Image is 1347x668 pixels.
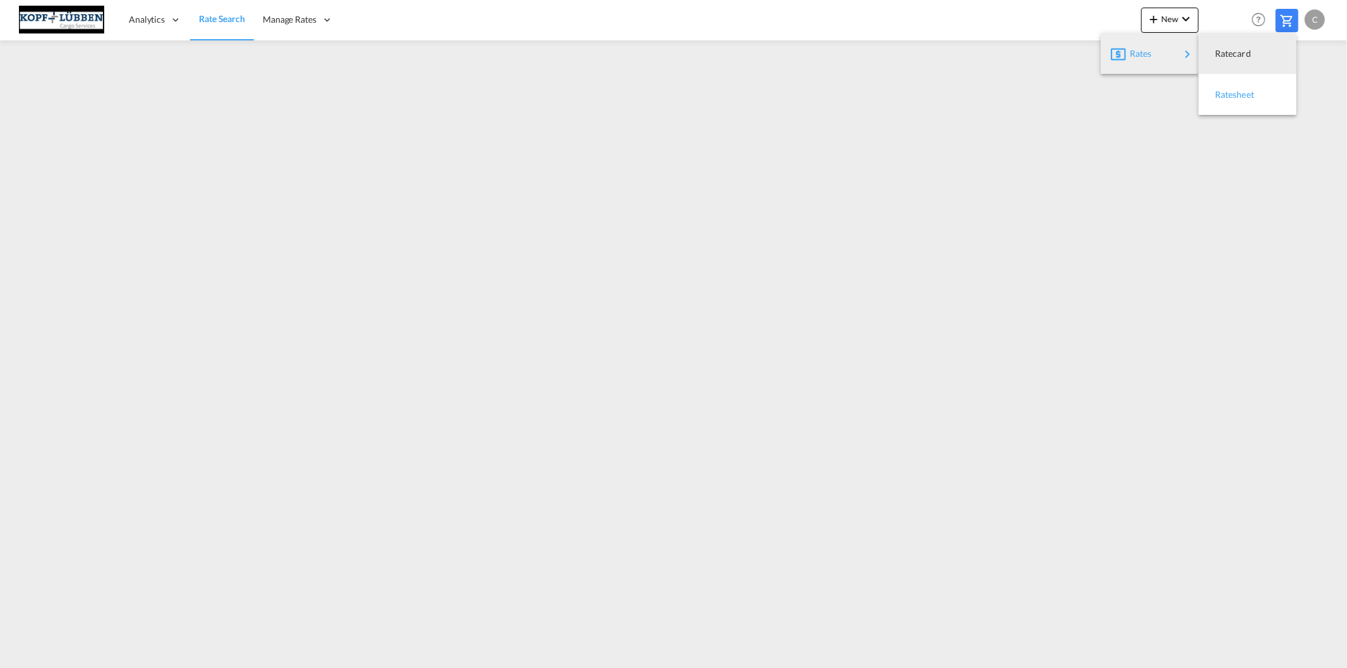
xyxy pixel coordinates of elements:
span: Rates [1130,41,1145,66]
md-icon: icon-chevron-right [1180,47,1195,62]
div: Ratesheet [1209,79,1286,110]
span: Ratecard [1215,41,1229,66]
div: Ratecard [1209,38,1286,69]
span: Ratesheet [1215,82,1229,107]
